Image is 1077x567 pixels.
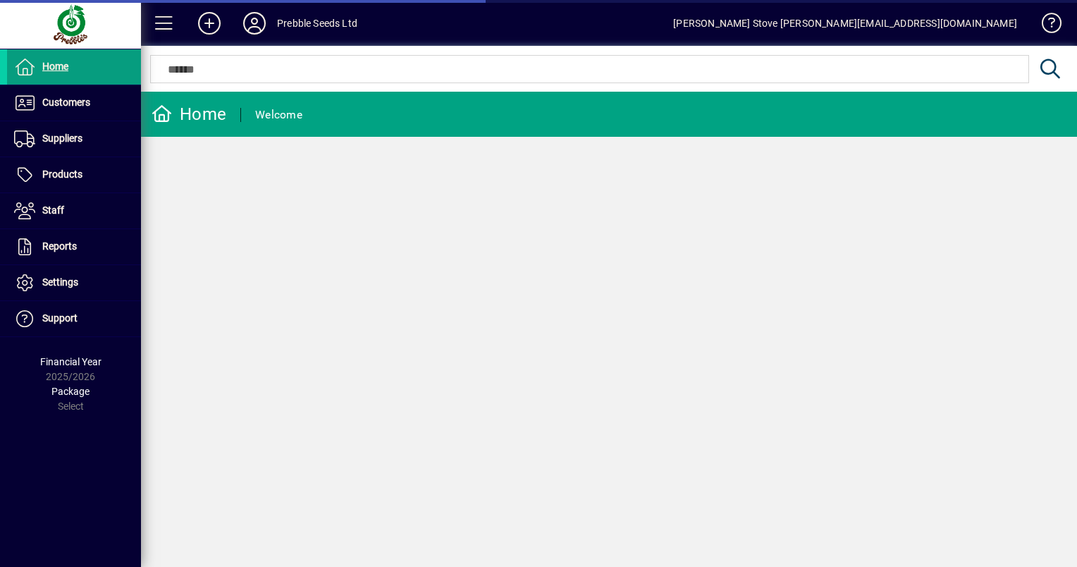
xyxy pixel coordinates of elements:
[42,133,82,144] span: Suppliers
[42,276,78,288] span: Settings
[42,169,82,180] span: Products
[7,265,141,300] a: Settings
[7,229,141,264] a: Reports
[42,97,90,108] span: Customers
[187,11,232,36] button: Add
[7,301,141,336] a: Support
[1031,3,1059,49] a: Knowledge Base
[42,205,64,216] span: Staff
[232,11,277,36] button: Profile
[7,121,141,157] a: Suppliers
[255,104,302,126] div: Welcome
[42,312,78,324] span: Support
[51,386,90,397] span: Package
[40,356,101,367] span: Financial Year
[152,103,226,126] div: Home
[277,12,357,35] div: Prebble Seeds Ltd
[42,61,68,72] span: Home
[7,157,141,193] a: Products
[7,85,141,121] a: Customers
[42,240,77,252] span: Reports
[673,12,1017,35] div: [PERSON_NAME] Stove [PERSON_NAME][EMAIL_ADDRESS][DOMAIN_NAME]
[7,193,141,228] a: Staff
